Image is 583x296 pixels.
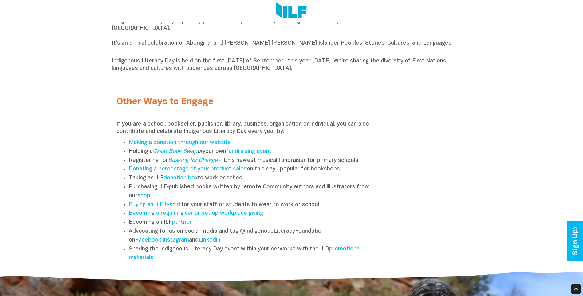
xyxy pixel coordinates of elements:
a: Making a donation through our website [129,140,231,145]
li: Registering for ‑ ILF's newest musical fundraiser for primary schools [129,156,377,165]
a: donation box [163,175,198,181]
a: Facebook [135,238,161,243]
a: Donating a percentage of your product sales [129,166,247,172]
li: Taking an ILF to work or school [129,174,377,183]
a: shop [137,193,150,198]
li: Advocating for us on social media and tag @IndigenousLiteracyFoundation on , and [129,227,377,245]
em: or [153,149,203,154]
a: Becoming a regular giver or set up workplace giving [129,211,263,216]
a: partner [172,220,192,225]
p: Indigenous Literacy Day is held on the first [DATE] of September ‑ this year [DATE]. We’re sharin... [112,58,471,72]
h2: Other Ways to Engage [116,97,377,107]
a: Instagram [163,238,189,243]
a: Buying an ILF t-shirt [129,202,181,207]
a: fundraising event [226,149,272,154]
p: Indigenous Literacy Day is proudly produced and presented by the Indigenous Literacy Foundation i... [112,18,471,54]
a: Busking for Change [168,158,218,163]
div: Scroll Back to Top [571,284,581,294]
li: Becoming an ILF [129,218,377,227]
p: If you are a school, bookseller, publisher, library, business, organisation or individual, you ca... [116,121,377,135]
li: Sharing the Indigenous Literacy Day event within your networks with the ILD [129,245,377,263]
a: Linkedin [199,238,220,243]
li: Purchasing ILF‑published books written by remote Community authors and illustrators from our [129,183,377,201]
li: Holding a your own [129,147,377,156]
a: Great Book Swap [153,149,197,154]
li: for your staff or students to wear to work or school [129,201,377,210]
li: on this day ‑ popular for bookshops! [129,165,377,174]
img: Logo [276,2,307,19]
